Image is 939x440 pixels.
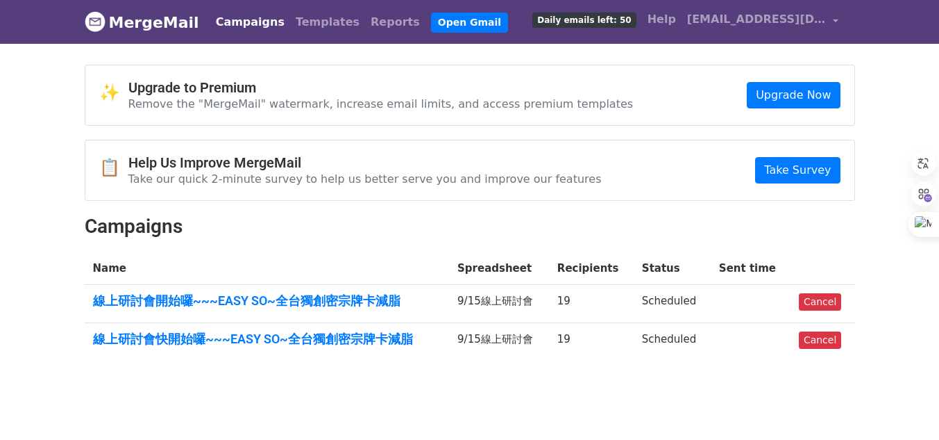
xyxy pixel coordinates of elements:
[85,215,855,238] h2: Campaigns
[99,158,128,178] span: 📋
[711,252,790,285] th: Sent time
[747,82,840,108] a: Upgrade Now
[634,252,711,285] th: Status
[128,154,602,171] h4: Help Us Improve MergeMail
[290,8,365,36] a: Templates
[85,11,105,32] img: MergeMail logo
[128,97,634,111] p: Remove the "MergeMail" watermark, increase email limits, and access premium templates
[634,285,711,323] td: Scheduled
[532,13,636,28] span: Daily emails left: 50
[85,252,450,285] th: Name
[449,252,549,285] th: Spreadsheet
[210,8,290,36] a: Campaigns
[642,6,682,33] a: Help
[449,285,549,323] td: 9/15線上研討會
[799,332,841,349] a: Cancel
[128,79,634,96] h4: Upgrade to Premium
[527,6,641,33] a: Daily emails left: 50
[634,323,711,360] td: Scheduled
[128,172,602,186] p: Take our quick 2-minute survey to help us better serve you and improve our features
[365,8,425,36] a: Reports
[755,157,840,184] a: Take Survey
[549,285,634,323] td: 19
[85,8,199,37] a: MergeMail
[549,323,634,360] td: 19
[431,13,508,33] a: Open Gmail
[549,252,634,285] th: Recipients
[799,293,841,311] a: Cancel
[93,332,441,347] a: 線上研討會快開始囉~~~EASY SO~全台獨創密宗牌卡減脂
[99,83,128,103] span: ✨
[93,293,441,309] a: 線上研討會開始囉~~~EASY SO~全台獨創密宗牌卡減脂
[449,323,549,360] td: 9/15線上研討會
[682,6,844,38] a: [EMAIL_ADDRESS][DOMAIN_NAME]
[687,11,826,28] span: [EMAIL_ADDRESS][DOMAIN_NAME]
